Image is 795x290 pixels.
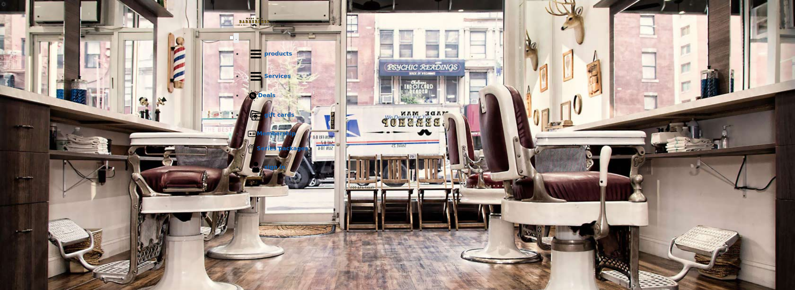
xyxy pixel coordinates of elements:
b: Services [264,73,291,79]
span: . [235,35,237,41]
img: Products [248,46,264,62]
img: Gift cards [248,107,264,124]
a: MembershipMembership [242,126,566,141]
a: ServicesServices [242,65,566,88]
a: Gift cardsgift cards [242,104,566,126]
input: menu toggle [229,36,234,40]
a: Productsproducts [242,43,566,65]
b: Series packages [257,145,308,152]
img: Made Man Barbershop logo [229,12,279,32]
button: menu toggle [234,33,239,43]
img: sign in [248,159,264,176]
img: Series packages [248,144,257,153]
img: Deals [248,90,258,101]
b: Membership [257,130,296,137]
img: Services [248,68,264,85]
a: Series packagesSeries packages [242,141,566,156]
a: DealsDeals [242,88,566,104]
b: Deals [258,92,275,98]
b: sign in [264,164,285,170]
b: products [264,50,292,57]
b: gift cards [264,111,294,118]
a: sign insign in [242,156,566,179]
img: Membership [248,129,257,138]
